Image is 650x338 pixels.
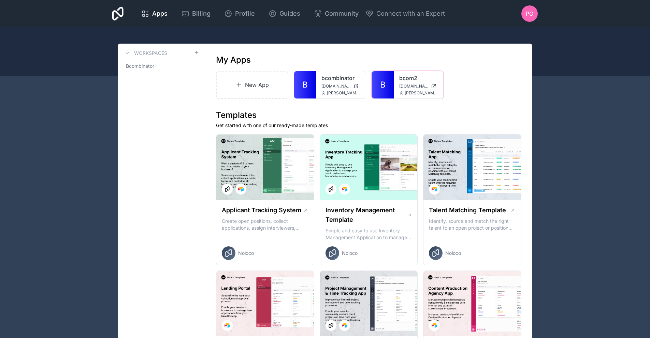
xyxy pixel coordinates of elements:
[192,9,211,18] span: Billing
[235,9,255,18] span: Profile
[399,83,438,89] a: [DOMAIN_NAME]
[399,83,429,89] span: [DOMAIN_NAME]
[176,6,216,21] a: Billing
[216,55,251,65] h1: My Apps
[326,227,412,241] p: Simple and easy to use Inventory Management Application to manage your stock, orders and Manufact...
[263,6,306,21] a: Guides
[326,205,407,225] h1: Inventory Management Template
[342,186,347,192] img: Airtable Logo
[222,218,308,231] p: Create open positions, collect applications, assign interviewers, centralise candidate feedback a...
[219,6,260,21] a: Profile
[136,6,173,21] a: Apps
[321,83,351,89] span: [DOMAIN_NAME]
[279,9,300,18] span: Guides
[372,71,394,98] a: B
[399,74,438,82] a: bcom2
[526,10,533,18] span: PG
[302,79,308,90] span: B
[123,60,199,72] a: Bcombinator
[429,205,506,215] h1: Talent Matching Template
[342,250,358,257] span: Noloco
[365,9,445,18] button: Connect with an Expert
[432,186,437,192] img: Airtable Logo
[327,90,360,96] span: [PERSON_NAME][EMAIL_ADDRESS][PERSON_NAME][DOMAIN_NAME]
[405,90,438,96] span: [PERSON_NAME][EMAIL_ADDRESS][PERSON_NAME][DOMAIN_NAME]
[294,71,316,98] a: B
[342,323,347,328] img: Airtable Logo
[225,323,230,328] img: Airtable Logo
[376,9,445,18] span: Connect with an Expert
[216,110,521,121] h1: Templates
[321,83,360,89] a: [DOMAIN_NAME]
[321,74,360,82] a: bcombinator
[325,9,359,18] span: Community
[238,250,254,257] span: Noloco
[216,71,288,99] a: New App
[123,49,167,57] a: Workspaces
[380,79,386,90] span: B
[445,250,461,257] span: Noloco
[429,218,516,231] p: Identify, source and match the right talent to an open project or position with our Talent Matchi...
[134,50,167,57] h3: Workspaces
[432,323,437,328] img: Airtable Logo
[238,186,244,192] img: Airtable Logo
[126,63,154,70] span: Bcombinator
[152,9,168,18] span: Apps
[216,122,521,129] p: Get started with one of our ready-made templates
[222,205,301,215] h1: Applicant Tracking System
[308,6,364,21] a: Community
